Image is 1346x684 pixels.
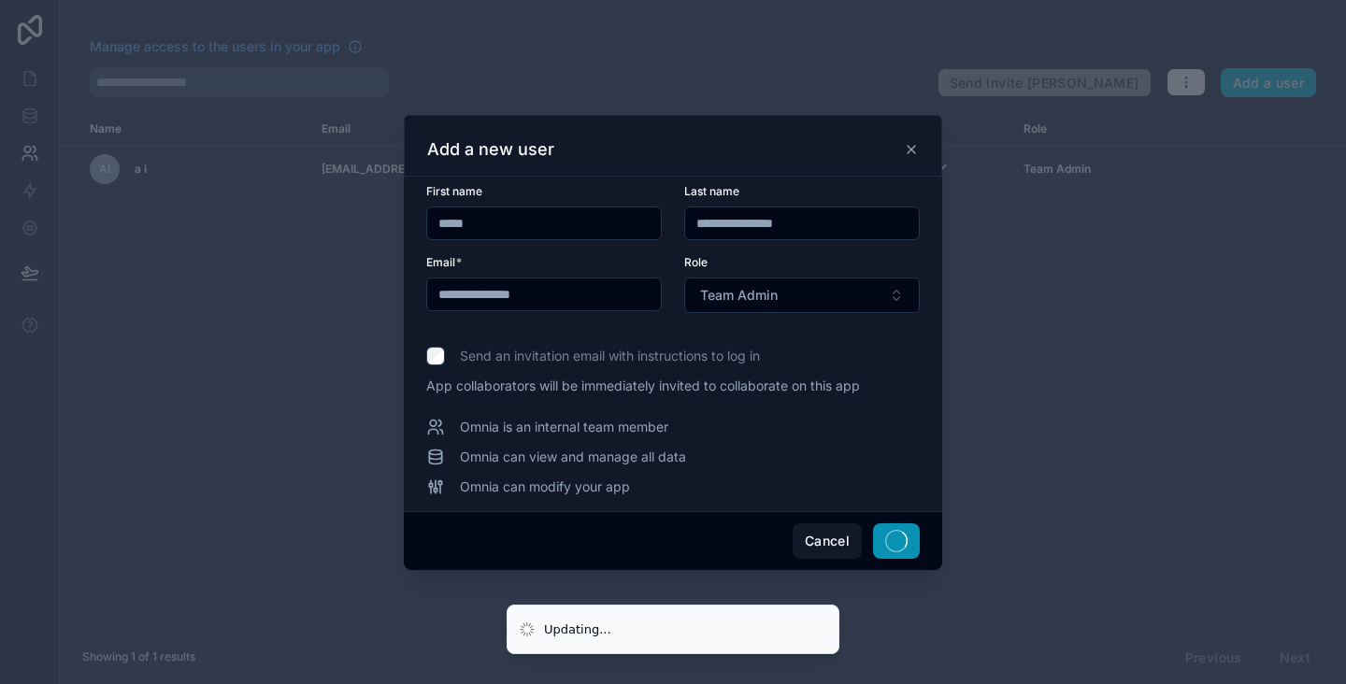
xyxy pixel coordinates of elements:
span: Last name [684,184,739,198]
span: App collaborators will be immediately invited to collaborate on this app [426,377,920,395]
button: Select Button [684,278,920,313]
span: Role [684,255,708,269]
button: Cancel [793,523,862,559]
span: First name [426,184,482,198]
span: Omnia can view and manage all data [460,448,686,466]
span: Send an invitation email with instructions to log in [460,347,760,365]
span: Team Admin [700,286,778,305]
div: Updating... [544,620,611,639]
span: Omnia is an internal team member [460,418,668,436]
input: Send an invitation email with instructions to log in [426,347,445,365]
span: Omnia can modify your app [460,477,630,496]
h3: Add a new user [427,138,554,161]
span: Email [426,255,455,269]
